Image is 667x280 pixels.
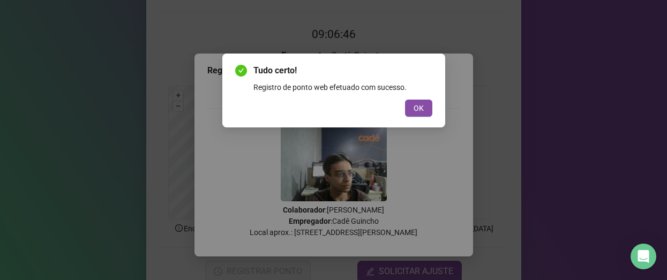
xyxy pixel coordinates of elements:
span: OK [414,102,424,114]
span: Tudo certo! [253,64,432,77]
span: check-circle [235,65,247,77]
div: Registro de ponto web efetuado com sucesso. [253,81,432,93]
button: OK [405,100,432,117]
div: Open Intercom Messenger [631,244,656,269]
